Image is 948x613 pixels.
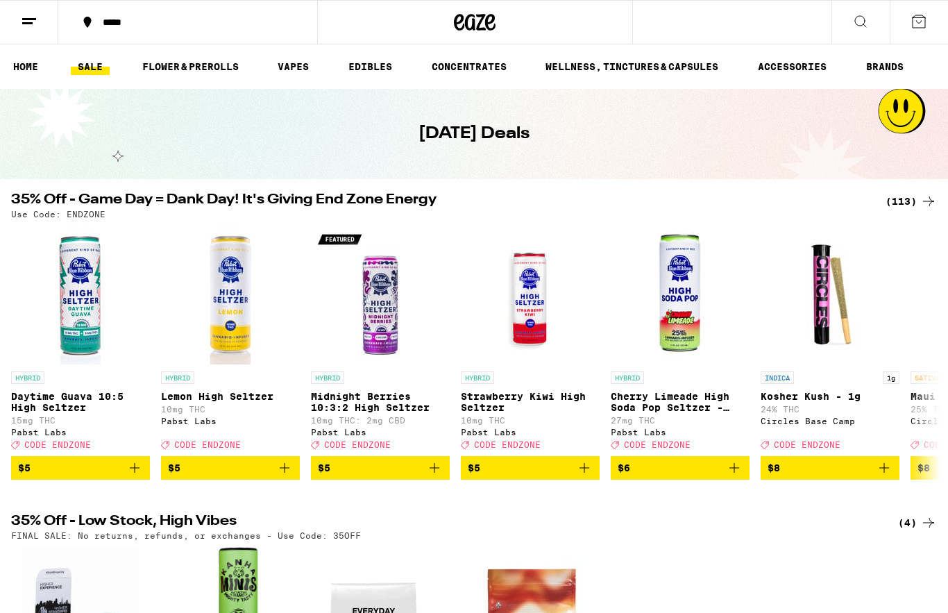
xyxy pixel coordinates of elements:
img: Pabst Labs - Midnight Berries 10:3:2 High Seltzer [311,226,450,364]
button: Add to bag [761,456,899,480]
p: Midnight Berries 10:3:2 High Seltzer [311,391,450,413]
a: BRANDS [859,58,911,75]
a: EDIBLES [341,58,399,75]
p: Lemon High Seltzer [161,391,300,402]
a: Open page for Kosher Kush - 1g from Circles Base Camp [761,226,899,456]
p: 10mg THC [161,405,300,414]
p: HYBRID [461,371,494,384]
a: ACCESSORIES [751,58,833,75]
div: Pabst Labs [461,428,600,437]
p: 15mg THC [11,416,150,425]
p: HYBRID [311,371,344,384]
a: CONCENTRATES [425,58,514,75]
a: Open page for Daytime Guava 10:5 High Seltzer from Pabst Labs [11,226,150,456]
p: FINAL SALE: No returns, refunds, or exchanges - Use Code: 35OFF [11,531,361,540]
span: CODE ENDZONE [774,440,840,449]
img: Pabst Labs - Cherry Limeade High Soda Pop Seltzer - 25mg [611,226,750,364]
p: SATIVA [911,371,944,384]
div: Circles Base Camp [761,417,899,426]
button: Add to bag [11,456,150,480]
p: HYBRID [11,371,44,384]
img: Pabst Labs - Strawberry Kiwi High Seltzer [461,226,600,364]
span: CODE ENDZONE [24,440,91,449]
a: (113) [886,193,937,210]
img: Pabst Labs - Daytime Guava 10:5 High Seltzer [11,226,150,364]
a: VAPES [271,58,316,75]
button: Add to bag [161,456,300,480]
img: Pabst Labs - Lemon High Seltzer [161,226,300,364]
a: (4) [898,514,937,531]
p: Cherry Limeade High Soda Pop Seltzer - 25mg [611,391,750,413]
div: Pabst Labs [11,428,150,437]
p: 10mg THC [461,416,600,425]
p: HYBRID [611,371,644,384]
p: 27mg THC [611,416,750,425]
span: CODE ENDZONE [474,440,541,449]
a: Open page for Cherry Limeade High Soda Pop Seltzer - 25mg from Pabst Labs [611,226,750,456]
button: Add to bag [611,456,750,480]
span: $5 [168,462,180,473]
div: Pabst Labs [311,428,450,437]
span: CODE ENDZONE [174,440,241,449]
span: CODE ENDZONE [624,440,691,449]
span: $8 [917,462,930,473]
p: Kosher Kush - 1g [761,391,899,402]
span: $5 [18,462,31,473]
p: 24% THC [761,405,899,414]
p: 10mg THC: 2mg CBD [311,416,450,425]
button: Add to bag [461,456,600,480]
span: $5 [468,462,480,473]
h2: 35% Off - Game Day = Dank Day! It's Giving End Zone Energy [11,193,869,210]
a: WELLNESS, TINCTURES & CAPSULES [539,58,725,75]
div: Pabst Labs [611,428,750,437]
p: HYBRID [161,371,194,384]
span: $5 [318,462,330,473]
p: Strawberry Kiwi High Seltzer [461,391,600,413]
span: CODE ENDZONE [324,440,391,449]
img: Circles Base Camp - Kosher Kush - 1g [761,226,899,364]
a: Open page for Strawberry Kiwi High Seltzer from Pabst Labs [461,226,600,456]
h2: 35% Off - Low Stock, High Vibes [11,514,869,531]
div: Pabst Labs [161,417,300,426]
a: Open page for Midnight Berries 10:3:2 High Seltzer from Pabst Labs [311,226,450,456]
a: HOME [6,58,45,75]
a: Open page for Lemon High Seltzer from Pabst Labs [161,226,300,456]
a: SALE [71,58,110,75]
span: $6 [618,462,630,473]
p: Daytime Guava 10:5 High Seltzer [11,391,150,413]
span: Hi. Need any help? [8,10,100,21]
a: FLOWER & PREROLLS [135,58,246,75]
button: Add to bag [311,456,450,480]
p: Use Code: ENDZONE [11,210,105,219]
h1: [DATE] Deals [418,122,530,146]
p: INDICA [761,371,794,384]
span: $8 [768,462,780,473]
p: 1g [883,371,899,384]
